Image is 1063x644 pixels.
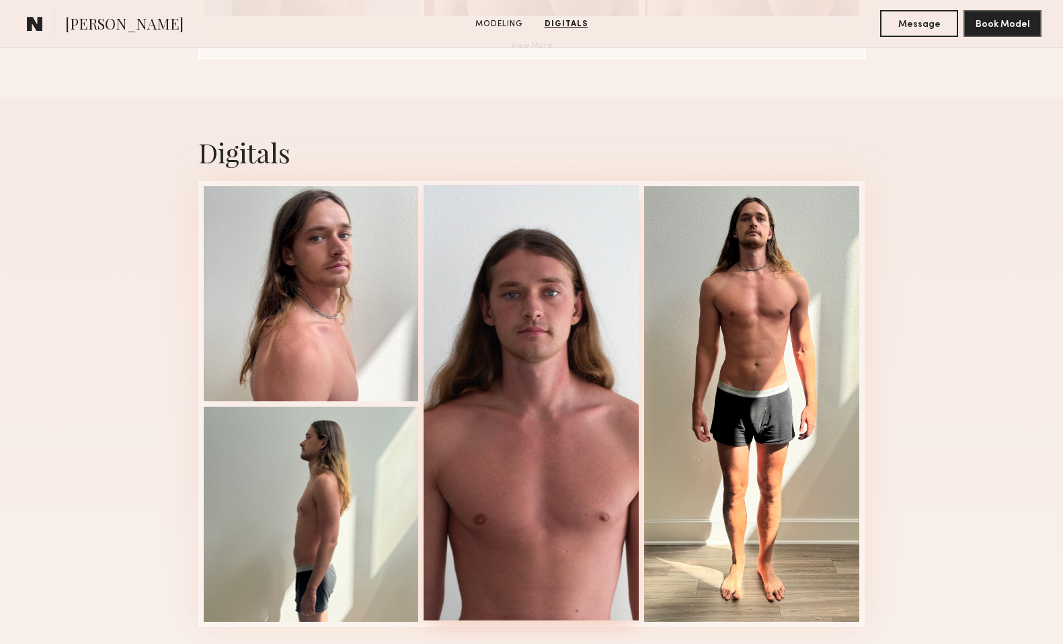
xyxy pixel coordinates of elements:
a: Modeling [470,18,528,30]
div: Digitals [198,134,865,170]
button: Message [880,10,958,37]
a: Digitals [539,18,594,30]
span: [PERSON_NAME] [65,13,184,37]
button: Book Model [963,10,1041,37]
a: Book Model [963,17,1041,29]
